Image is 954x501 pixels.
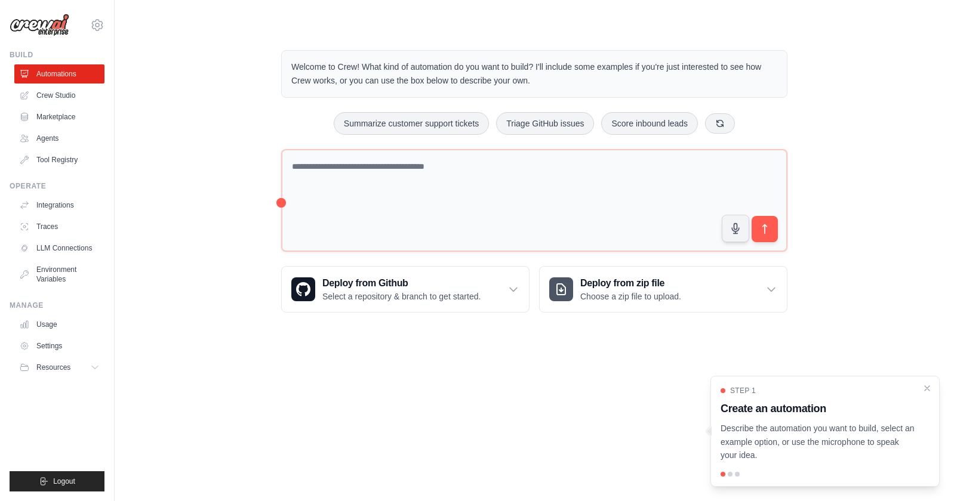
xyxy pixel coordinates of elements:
a: Traces [14,217,104,236]
div: Build [10,50,104,60]
a: Tool Registry [14,150,104,169]
button: Score inbound leads [601,112,698,135]
div: Operate [10,181,104,191]
span: Step 1 [730,386,756,395]
h3: Create an automation [721,400,915,417]
button: Triage GitHub issues [496,112,594,135]
a: Integrations [14,196,104,215]
p: Select a repository & branch to get started. [322,290,481,302]
button: Summarize customer support tickets [334,112,489,135]
a: LLM Connections [14,239,104,258]
span: Logout [53,477,75,486]
a: Crew Studio [14,86,104,105]
button: Logout [10,471,104,491]
a: Automations [14,64,104,83]
a: Settings [14,336,104,355]
p: Describe the automation you want to build, select an example option, or use the microphone to spe... [721,422,915,462]
h3: Deploy from Github [322,276,481,290]
a: Agents [14,129,104,148]
img: Logo [10,14,69,36]
button: Close walkthrough [922,384,932,393]
span: Resources [36,363,70,372]
p: Choose a zip file to upload. [580,290,681,302]
a: Environment Variables [14,260,104,289]
button: Resources [14,358,104,377]
h3: Deploy from zip file [580,276,681,290]
div: Manage [10,301,104,310]
a: Marketplace [14,107,104,126]
a: Usage [14,315,104,334]
p: Welcome to Crew! What kind of automation do you want to build? I'll include some examples if you'... [291,60,777,88]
